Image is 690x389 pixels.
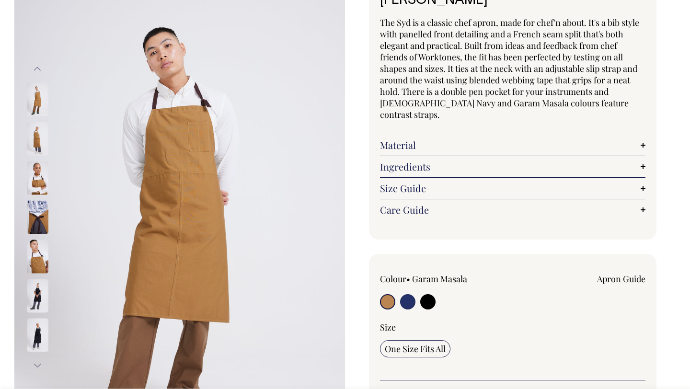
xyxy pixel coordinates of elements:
img: garam-masala [27,200,48,234]
a: Ingredients [380,161,645,172]
a: Size Guide [380,183,645,194]
button: Next [30,355,45,376]
a: Material [380,139,645,151]
input: One Size Fits All [380,340,450,357]
img: black [27,279,48,312]
div: Size [380,321,645,333]
img: garam-masala [27,122,48,155]
span: • [406,273,410,285]
label: Garam Masala [412,273,467,285]
span: The Syd is a classic chef apron, made for chef'n about. It's a bib style with panelled front deta... [380,17,639,120]
img: black [27,318,48,352]
a: Care Guide [380,204,645,216]
a: Apron Guide [597,273,645,285]
img: garam-masala [27,82,48,116]
button: Previous [30,58,45,80]
img: garam-masala [27,161,48,194]
img: garam-masala [27,240,48,273]
div: Colour [380,273,486,285]
span: One Size Fits All [385,343,446,355]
